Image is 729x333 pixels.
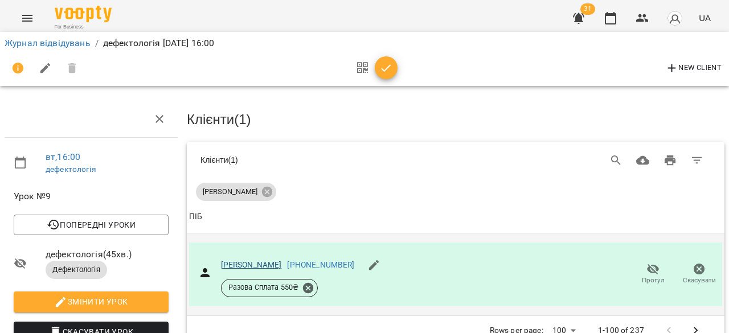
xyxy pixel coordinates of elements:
div: ПІБ [189,210,202,224]
a: дефектологія [46,165,96,174]
h3: Клієнти ( 1 ) [187,112,724,127]
a: [PERSON_NAME] [221,260,282,269]
div: Table Toolbar [187,142,724,178]
button: Search [603,147,630,174]
a: [PHONE_NUMBER] [287,260,354,269]
img: Voopty Logo [55,6,112,22]
span: UA [699,12,711,24]
button: Фільтр [683,147,711,174]
button: Скасувати [676,258,722,290]
div: [PERSON_NAME] [196,183,276,201]
button: Змінити урок [14,291,169,312]
button: Попередні уроки [14,215,169,235]
button: Menu [14,5,41,32]
li: / [95,36,99,50]
button: Завантажити CSV [629,147,657,174]
div: Sort [189,210,202,224]
span: New Client [665,61,722,75]
span: Прогул [642,276,665,285]
button: New Client [662,59,724,77]
span: For Business [55,23,112,31]
span: [PERSON_NAME] [196,187,264,197]
span: Урок №9 [14,190,169,203]
button: UA [694,7,715,28]
span: Попередні уроки [23,218,159,232]
img: avatar_s.png [667,10,683,26]
p: дефектологія [DATE] 16:00 [103,36,215,50]
div: Клієнти ( 1 ) [200,154,420,166]
span: Дефектологія [46,265,107,275]
button: Прогул [630,258,676,290]
span: Змінити урок [23,295,159,309]
span: 31 [580,3,595,15]
button: Друк [657,147,684,174]
nav: breadcrumb [5,36,724,50]
span: ПІБ [189,210,722,224]
span: Разова Сплата 550 ₴ [222,282,306,293]
a: Журнал відвідувань [5,38,91,48]
div: Разова Сплата 550₴ [221,279,318,297]
span: Скасувати [683,276,716,285]
span: дефектологія ( 45 хв. ) [46,248,169,261]
a: вт , 16:00 [46,151,80,162]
